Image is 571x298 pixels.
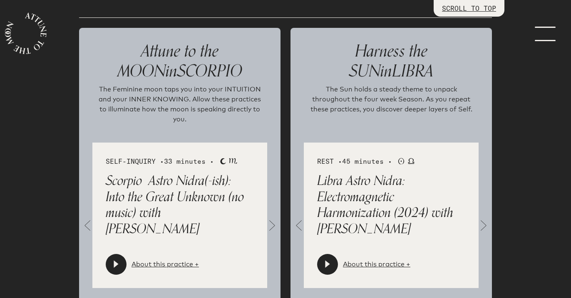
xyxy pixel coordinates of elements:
p: SUN LIBRA [304,41,479,81]
p: Scorpio Astro Nidra(-ish): Into the Great Unknown (no music) with [PERSON_NAME] [106,173,254,237]
div: REST • [317,156,465,166]
span: 45 minutes • [342,157,392,165]
span: Attune to the [141,37,218,65]
span: in [380,57,392,85]
p: The Feminine moon taps you into your INTUITION and your INNER KNOWING. Allow these practices to i... [96,84,264,126]
a: About this practice + [132,259,199,269]
p: The Sun holds a steady theme to unpack throughout the four week Season. As you repeat these pract... [307,84,475,126]
p: Libra Astro Nidra: Electromagnetic Harmonization (2024) with [PERSON_NAME] [317,173,465,237]
span: Harness the [355,37,427,65]
a: About this practice + [343,259,410,269]
span: 33 minutes • [164,157,214,165]
div: SELF-INQUIRY • [106,156,254,166]
p: SCROLL TO TOP [442,3,496,13]
span: in [166,57,177,85]
p: MOON SCORPIO [92,41,267,81]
